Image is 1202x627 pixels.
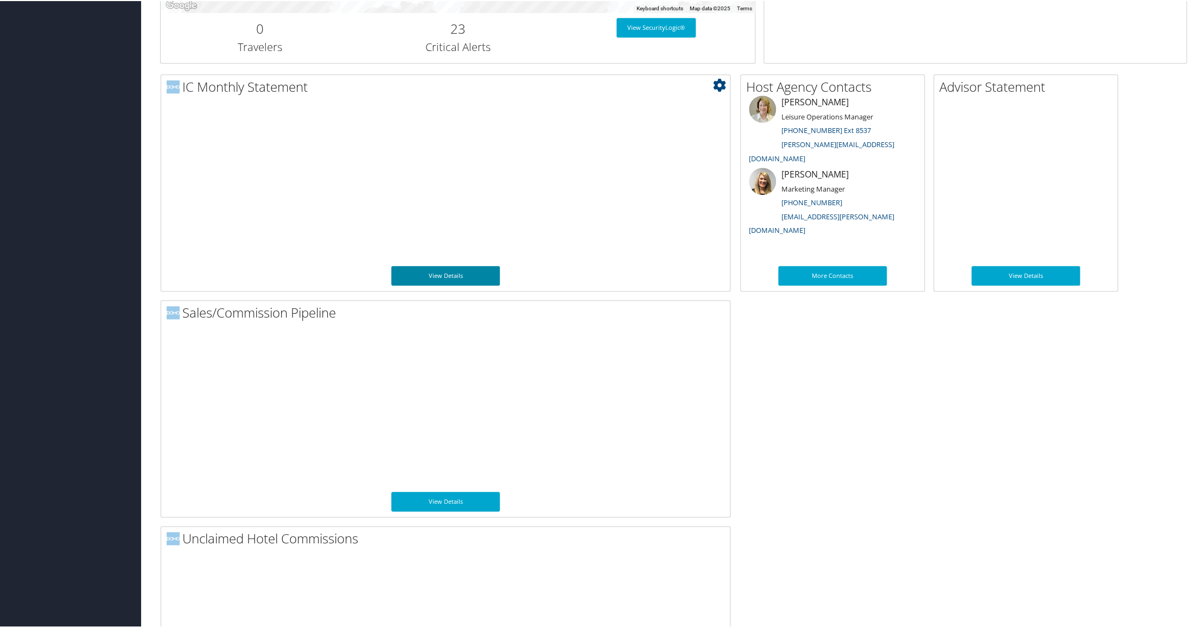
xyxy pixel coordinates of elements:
a: [PERSON_NAME][EMAIL_ADDRESS][DOMAIN_NAME] [749,138,894,162]
a: More Contacts [778,265,887,284]
h3: Critical Alerts [367,39,549,54]
a: View Details [391,265,500,284]
a: View Details [971,265,1080,284]
h3: Travelers [169,39,351,54]
img: ali-moffitt.jpg [749,167,776,194]
a: [PHONE_NUMBER] [781,197,842,206]
h2: 23 [367,18,549,37]
a: [EMAIL_ADDRESS][PERSON_NAME][DOMAIN_NAME] [749,211,894,235]
h2: Sales/Commission Pipeline [167,302,730,321]
li: [PERSON_NAME] [743,94,921,167]
h2: 0 [169,18,351,37]
h2: Unclaimed Hotel Commissions [167,528,730,547]
img: domo-logo.png [167,79,180,92]
a: [PHONE_NUMBER] Ext 8537 [781,124,871,134]
li: [PERSON_NAME] [743,167,921,239]
img: meredith-price.jpg [749,94,776,122]
a: Terms (opens in new tab) [736,4,752,10]
small: Marketing Manager [781,183,845,193]
img: domo-logo.png [167,531,180,544]
h2: Advisor Statement [939,77,1117,95]
span: Map data ©2025 [689,4,730,10]
img: domo-logo.png [167,305,180,318]
a: View Details [391,491,500,510]
small: Leisure Operations Manager [781,111,873,121]
h2: IC Monthly Statement [167,77,730,95]
button: Keyboard shortcuts [636,4,683,11]
a: View SecurityLogic® [616,17,696,36]
h2: Host Agency Contacts [746,77,924,95]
